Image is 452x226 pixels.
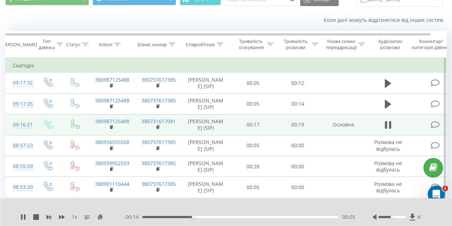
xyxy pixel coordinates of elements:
[186,42,215,48] div: Співробітник
[39,38,55,51] div: Тип дзвінка
[231,177,275,198] td: 00:05
[326,38,357,51] div: Назва схеми переадресації
[141,181,176,187] a: 380737617385
[374,181,402,194] span: Розмова не відбулась
[13,139,27,153] div: 08:57:23
[324,16,447,23] a: Коли дані можуть відрізнятися вiд інших систем
[275,156,320,177] td: 00:00
[13,180,27,194] div: 08:53:20
[95,160,129,167] a: 380939952533
[181,114,231,135] td: [PERSON_NAME] (SIP)
[275,93,320,114] td: 00:14
[181,177,231,198] td: [PERSON_NAME] (SIP)
[72,213,77,221] span: 1 x
[231,73,275,93] td: 00:05
[275,73,320,93] td: 00:12
[141,160,176,167] a: 380737617385
[181,73,231,93] td: [PERSON_NAME] (SIP)
[141,76,176,83] a: 380737617385
[124,213,142,221] span: - 00:14
[1,42,37,48] div: [PERSON_NAME]
[181,156,231,177] td: [PERSON_NAME] (SIP)
[237,38,265,51] div: Тривалість очікування
[138,42,167,48] div: Бізнес номер
[374,160,402,173] span: Розмова не відбулась
[181,93,231,114] td: [PERSON_NAME] (SIP)
[13,97,27,111] div: 09:17:05
[373,38,407,51] div: Аудіозапис розмови
[231,93,275,114] td: 00:05
[391,216,394,218] div: Accessibility label
[275,177,320,198] td: 00:00
[231,135,275,156] td: 00:05
[231,114,275,135] td: 00:17
[342,213,355,221] span: 00:05
[141,139,176,145] a: 380737617385
[95,76,129,83] a: 380987125488
[275,135,320,156] td: 00:00
[192,216,195,218] div: Accessibility label
[66,42,80,48] div: Статус
[282,38,310,51] div: Тривалість розмови
[99,42,113,48] div: Клієнт
[95,139,129,145] a: 380936555558
[428,186,445,203] iframe: Intercom live chat
[320,114,367,135] td: Основна
[95,118,129,125] a: 380987125488
[141,97,176,104] a: 380737617385
[374,139,402,152] span: Розмова не відбулась
[13,118,27,132] div: 09:16:21
[275,114,320,135] td: 00:19
[95,97,129,104] a: 380987125488
[181,135,231,156] td: [PERSON_NAME] (SIP)
[231,156,275,177] td: 00:28
[442,186,448,191] span: 1
[275,198,320,218] td: 00:00
[13,76,27,90] div: 09:17:32
[181,198,231,218] td: [PERSON_NAME] (SIP)
[141,118,176,125] a: 380731617081
[410,38,452,51] div: Коментар/категорія дзвінка
[13,159,27,173] div: 08:55:59
[231,198,275,218] td: 00:00
[95,181,129,187] a: 380981110444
